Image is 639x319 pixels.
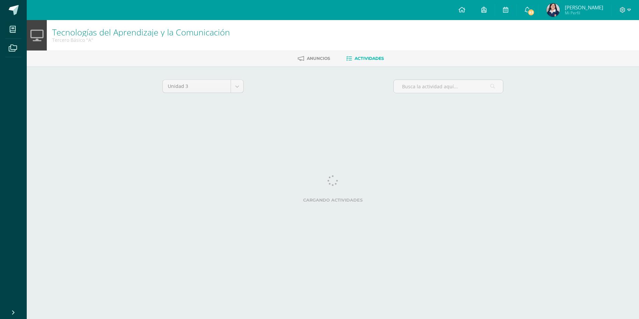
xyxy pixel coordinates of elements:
[52,37,230,43] div: Tercero Básico 'A'
[355,56,384,61] span: Actividades
[52,27,230,37] h1: Tecnologías del Aprendizaje y la Comunicación
[168,80,226,93] span: Unidad 3
[162,198,503,203] label: Cargando actividades
[298,53,330,64] a: Anuncios
[565,4,603,11] span: [PERSON_NAME]
[565,10,603,16] span: Mi Perfil
[346,53,384,64] a: Actividades
[394,80,503,93] input: Busca la actividad aquí...
[527,9,535,16] span: 83
[52,26,230,38] a: Tecnologías del Aprendizaje y la Comunicación
[307,56,330,61] span: Anuncios
[163,80,243,93] a: Unidad 3
[546,3,560,17] img: 067751ae98dcbabc3ba6d592e166cf8b.png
